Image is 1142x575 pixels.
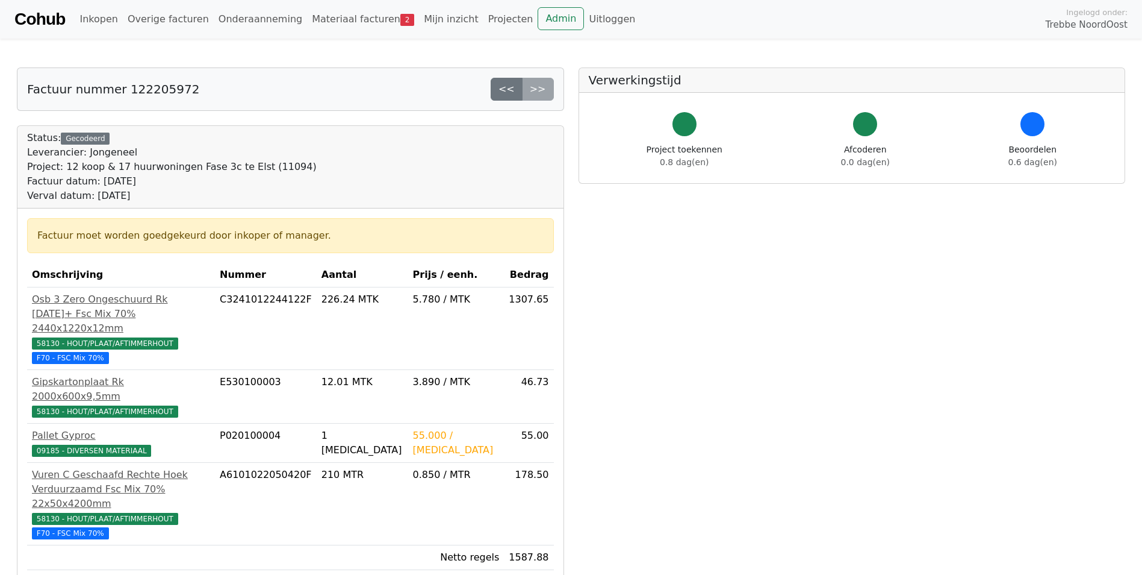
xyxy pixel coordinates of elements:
a: Projecten [483,7,538,31]
div: 226.24 MTK [321,292,403,307]
div: Afcoderen [841,143,890,169]
div: Status: [27,131,317,203]
span: Trebbe NoordOost [1046,18,1128,32]
th: Prijs / eenh. [408,263,504,287]
a: << [491,78,523,101]
span: 0.0 dag(en) [841,157,890,167]
a: Materiaal facturen2 [307,7,419,31]
td: Netto regels [408,545,504,570]
a: Gipskartonplaat Rk 2000x600x9,5mm58130 - HOUT/PLAAT/AFTIMMERHOUT [32,375,210,418]
td: A6101022050420F [215,463,317,545]
span: F70 - FSC Mix 70% [32,527,109,539]
div: Leverancier: Jongeneel [27,145,317,160]
span: 09185 - DIVERSEN MATERIAAL [32,445,151,457]
div: Project: 12 koop & 17 huurwoningen Fase 3c te Elst (11094) [27,160,317,174]
a: Cohub [14,5,65,34]
div: 3.890 / MTK [413,375,500,389]
a: Vuren C Geschaafd Rechte Hoek Verduurzaamd Fsc Mix 70% 22x50x4200mm58130 - HOUT/PLAAT/AFTIMMERHOU... [32,468,210,540]
a: Pallet Gyproc09185 - DIVERSEN MATERIAAL [32,429,210,457]
a: Admin [538,7,584,30]
div: 1 [MEDICAL_DATA] [321,429,403,457]
div: 12.01 MTK [321,375,403,389]
span: 58130 - HOUT/PLAAT/AFTIMMERHOUT [32,406,178,418]
div: Osb 3 Zero Ongeschuurd Rk [DATE]+ Fsc Mix 70% 2440x1220x12mm [32,292,210,336]
div: Vuren C Geschaafd Rechte Hoek Verduurzaamd Fsc Mix 70% 22x50x4200mm [32,468,210,511]
div: Pallet Gyproc [32,429,210,443]
h5: Verwerkingstijd [589,73,1116,87]
div: 210 MTR [321,468,403,482]
td: E530100003 [215,370,317,424]
span: F70 - FSC Mix 70% [32,352,109,364]
td: P020100004 [215,424,317,463]
span: Ingelogd onder: [1066,7,1128,18]
td: 55.00 [504,424,553,463]
td: 46.73 [504,370,553,424]
a: Overige facturen [123,7,214,31]
a: Inkopen [75,7,122,31]
td: 178.50 [504,463,553,545]
a: Uitloggen [584,7,640,31]
div: Beoordelen [1008,143,1057,169]
th: Omschrijving [27,263,215,287]
div: 55.000 / [MEDICAL_DATA] [413,429,500,457]
div: Gipskartonplaat Rk 2000x600x9,5mm [32,375,210,404]
div: Factuur moet worden goedgekeurd door inkoper of manager. [37,228,544,243]
div: 0.850 / MTR [413,468,500,482]
h5: Factuur nummer 122205972 [27,82,199,96]
div: 5.780 / MTK [413,292,500,307]
th: Bedrag [504,263,553,287]
span: 0.8 dag(en) [660,157,709,167]
span: 58130 - HOUT/PLAAT/AFTIMMERHOUT [32,513,178,525]
span: 0.6 dag(en) [1008,157,1057,167]
div: Project toekennen [647,143,722,169]
div: Factuur datum: [DATE] [27,174,317,189]
div: Verval datum: [DATE] [27,189,317,203]
div: Gecodeerd [61,133,110,145]
a: Osb 3 Zero Ongeschuurd Rk [DATE]+ Fsc Mix 70% 2440x1220x12mm58130 - HOUT/PLAAT/AFTIMMERHOUT F70 -... [32,292,210,365]
span: 58130 - HOUT/PLAAT/AFTIMMERHOUT [32,338,178,350]
th: Aantal [317,263,408,287]
a: Onderaanneming [214,7,307,31]
th: Nummer [215,263,317,287]
td: 1307.65 [504,287,553,370]
td: 1587.88 [504,545,553,570]
span: 2 [400,14,414,26]
td: C3241012244122F [215,287,317,370]
a: Mijn inzicht [419,7,483,31]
